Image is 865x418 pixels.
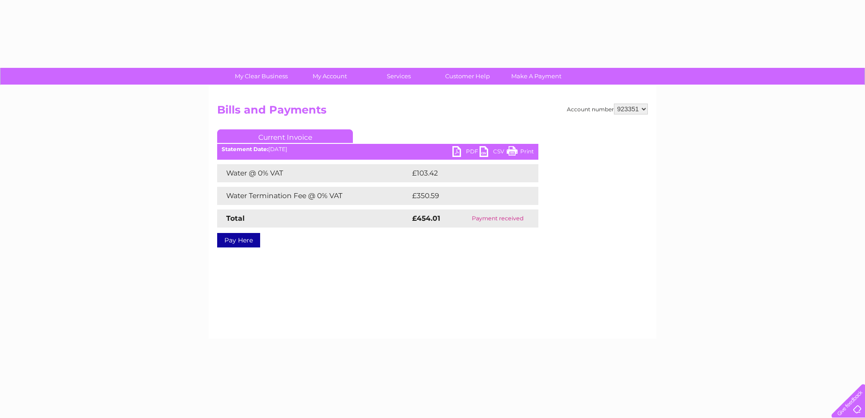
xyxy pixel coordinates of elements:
td: Water Termination Fee @ 0% VAT [217,187,410,205]
td: Payment received [457,209,538,228]
a: Pay Here [217,233,260,247]
a: My Clear Business [224,68,299,85]
a: Services [361,68,436,85]
a: Print [507,146,534,159]
td: Water @ 0% VAT [217,164,410,182]
a: CSV [480,146,507,159]
a: Make A Payment [499,68,574,85]
b: Statement Date: [222,146,268,152]
div: [DATE] [217,146,538,152]
a: Current Invoice [217,129,353,143]
strong: £454.01 [412,214,440,223]
a: Customer Help [430,68,505,85]
div: Account number [567,104,648,114]
td: £103.42 [410,164,522,182]
a: My Account [293,68,367,85]
a: PDF [452,146,480,159]
strong: Total [226,214,245,223]
h2: Bills and Payments [217,104,648,121]
td: £350.59 [410,187,523,205]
